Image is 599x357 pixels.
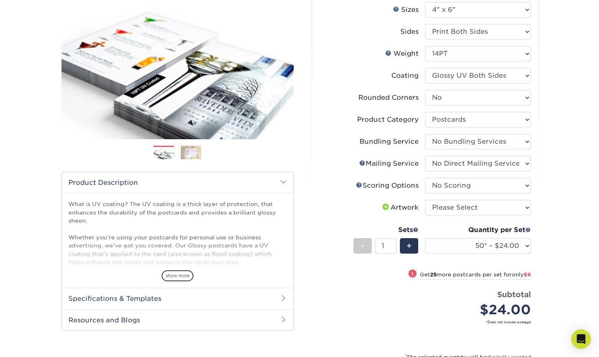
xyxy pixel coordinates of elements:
h2: Specifications & Templates [62,288,293,309]
span: + [406,240,412,252]
div: Sets [353,225,419,235]
span: only [512,272,531,278]
p: What is UV coating? The UV coating is a thick layer of protection, that enhances the durability o... [68,200,287,324]
div: Open Intercom Messenger [571,329,591,349]
div: Scoring Options [356,181,419,191]
h2: Resources and Blogs [62,309,293,331]
div: Product Category [357,115,419,125]
strong: 25 [430,272,437,278]
div: Quantity per Set [425,225,531,235]
div: Coating [391,71,419,81]
div: Rounded Corners [358,93,419,103]
div: Sides [400,27,419,37]
div: Artwork [381,203,419,212]
div: Bundling Service [360,137,419,147]
img: Postcards 01 [154,146,174,160]
span: show more [162,270,193,281]
div: Sizes [393,5,419,15]
h2: Product Description [62,172,293,193]
small: *Does not include postage [325,320,531,324]
small: Get more postcards per set for [420,272,531,280]
span: - [361,240,364,252]
div: $24.00 [431,300,531,320]
div: Weight [385,49,419,59]
img: Postcards 02 [181,145,201,160]
strong: Subtotal [497,290,531,299]
div: Mailing Service [359,159,419,169]
span: $6 [524,272,531,278]
iframe: Google Customer Reviews [2,332,69,354]
span: ! [411,270,413,278]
